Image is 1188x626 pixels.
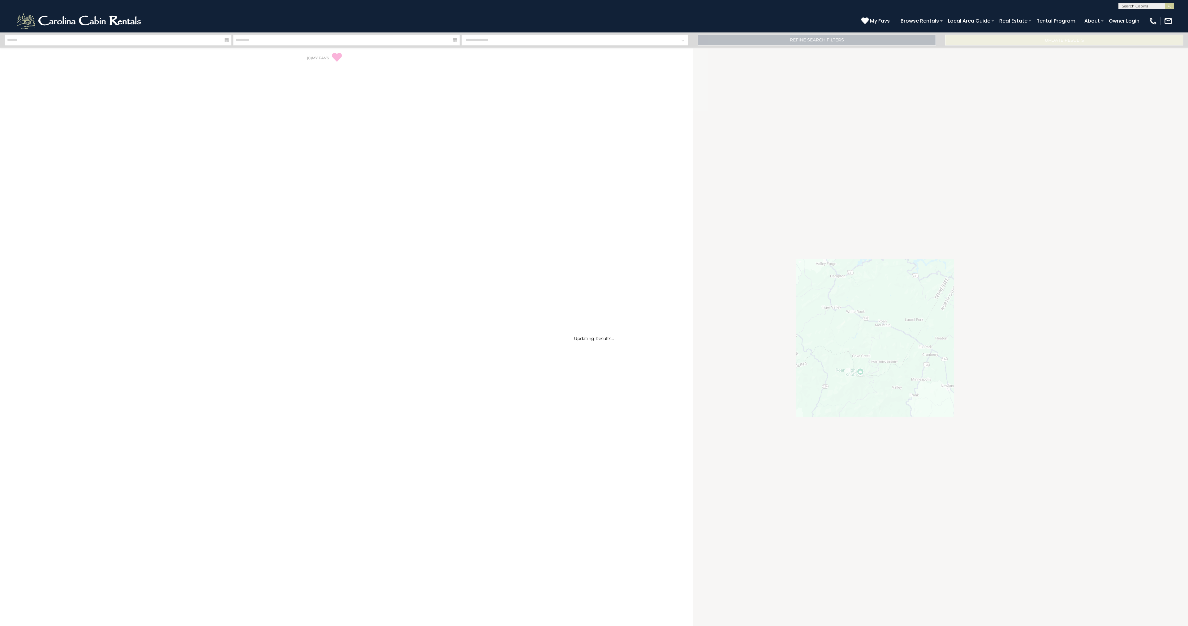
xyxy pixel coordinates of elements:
[945,15,993,26] a: Local Area Guide
[996,15,1031,26] a: Real Estate
[1081,15,1103,26] a: About
[870,17,890,25] span: My Favs
[861,17,891,25] a: My Favs
[1149,17,1157,25] img: phone-regular-white.png
[1033,15,1078,26] a: Rental Program
[1106,15,1143,26] a: Owner Login
[15,12,144,30] img: White-1-2.png
[1164,17,1173,25] img: mail-regular-white.png
[897,15,942,26] a: Browse Rentals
